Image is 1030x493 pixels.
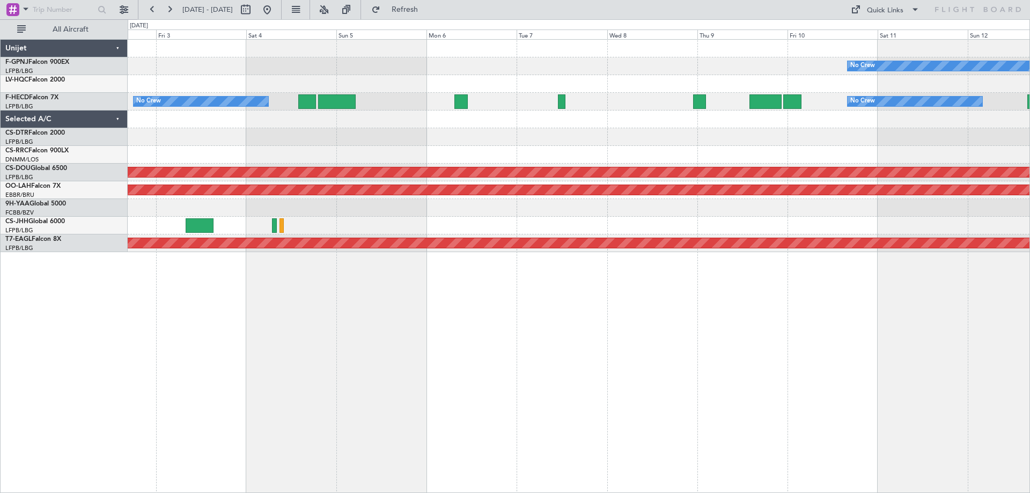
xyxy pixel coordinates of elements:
span: CS-DTR [5,130,28,136]
a: CS-JHHGlobal 6000 [5,218,65,225]
a: OO-LAHFalcon 7X [5,183,61,189]
span: 9H-YAA [5,201,30,207]
a: CS-RRCFalcon 900LX [5,148,69,154]
a: CS-DOUGlobal 6500 [5,165,67,172]
span: F-HECD [5,94,29,101]
a: T7-EAGLFalcon 8X [5,236,61,242]
button: Refresh [366,1,431,18]
div: Mon 6 [426,30,517,39]
a: CS-DTRFalcon 2000 [5,130,65,136]
span: T7-EAGL [5,236,32,242]
a: LV-HQCFalcon 2000 [5,77,65,83]
div: [DATE] [130,21,148,31]
a: LFPB/LBG [5,102,33,111]
div: No Crew [136,93,161,109]
a: DNMM/LOS [5,156,39,164]
div: Sun 5 [336,30,426,39]
a: LFPB/LBG [5,226,33,234]
div: No Crew [850,93,875,109]
a: EBBR/BRU [5,191,34,199]
a: LFPB/LBG [5,244,33,252]
a: LFPB/LBG [5,173,33,181]
span: CS-JHH [5,218,28,225]
div: Tue 7 [517,30,607,39]
span: Refresh [382,6,428,13]
a: LFPB/LBG [5,67,33,75]
div: Fri 3 [156,30,246,39]
button: Quick Links [845,1,925,18]
a: LFPB/LBG [5,138,33,146]
a: 9H-YAAGlobal 5000 [5,201,66,207]
span: CS-DOU [5,165,31,172]
a: FCBB/BZV [5,209,34,217]
button: All Aircraft [12,21,116,38]
div: Sat 4 [246,30,336,39]
div: Wed 8 [607,30,697,39]
div: Sat 11 [878,30,968,39]
span: F-GPNJ [5,59,28,65]
div: No Crew [850,58,875,74]
div: Fri 10 [788,30,878,39]
span: CS-RRC [5,148,28,154]
a: F-HECDFalcon 7X [5,94,58,101]
a: F-GPNJFalcon 900EX [5,59,69,65]
div: Thu 9 [697,30,788,39]
span: [DATE] - [DATE] [182,5,233,14]
span: All Aircraft [28,26,113,33]
span: OO-LAH [5,183,31,189]
span: LV-HQC [5,77,28,83]
div: Quick Links [867,5,903,16]
input: Trip Number [33,2,94,18]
